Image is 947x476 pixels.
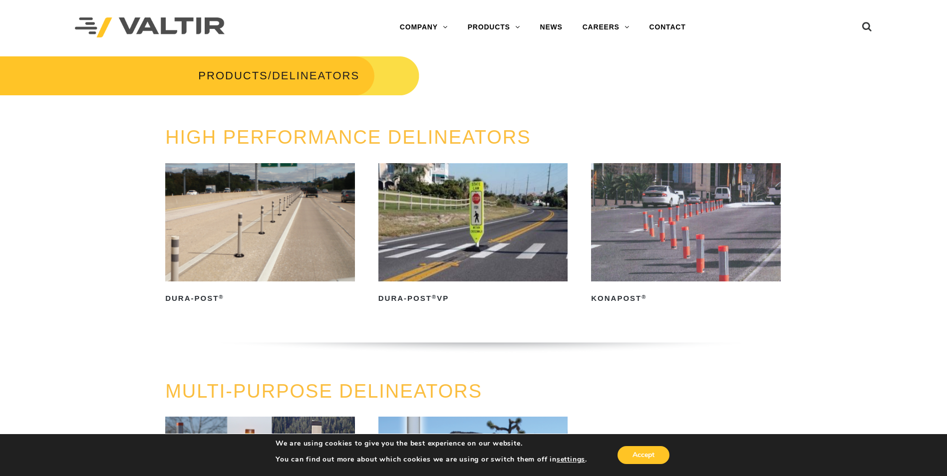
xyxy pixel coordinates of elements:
[165,290,355,306] h2: Dura-Post
[639,17,696,37] a: CONTACT
[591,163,781,306] a: KonaPost®
[458,17,530,37] a: PRODUCTS
[276,439,587,448] p: We are using cookies to give you the best experience on our website.
[432,294,437,300] sup: ®
[378,290,568,306] h2: Dura-Post VP
[272,69,359,82] span: DELINEATORS
[276,455,587,464] p: You can find out more about which cookies we are using or switch them off in .
[75,17,225,38] img: Valtir
[530,17,573,37] a: NEWS
[165,163,355,306] a: Dura-Post®
[390,17,458,37] a: COMPANY
[219,294,224,300] sup: ®
[165,381,482,402] a: MULTI-PURPOSE DELINEATORS
[573,17,639,37] a: CAREERS
[165,127,531,148] a: HIGH PERFORMANCE DELINEATORS
[618,446,669,464] button: Accept
[591,290,781,306] h2: KonaPost
[378,163,568,306] a: Dura-Post®VP
[198,69,268,82] a: PRODUCTS
[641,294,646,300] sup: ®
[557,455,585,464] button: settings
